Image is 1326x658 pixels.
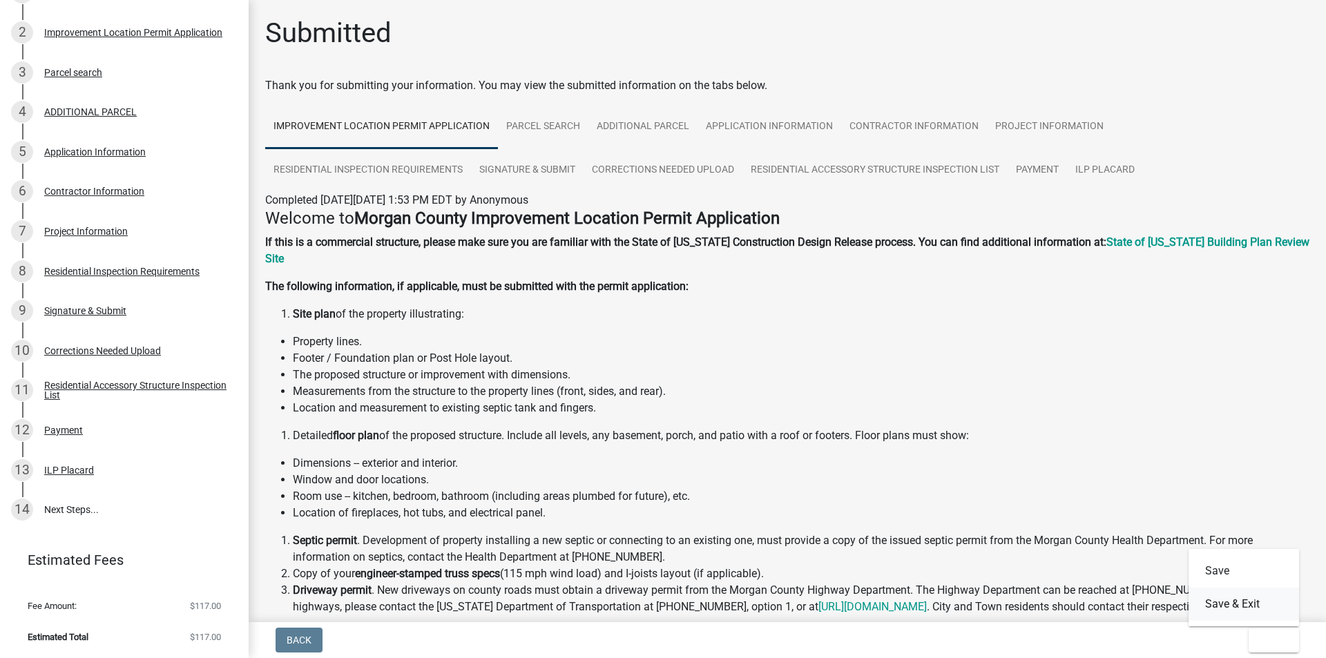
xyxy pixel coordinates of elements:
li: . Development of property installing a new septic or connecting to an existing one, must provide ... [293,532,1309,565]
div: 13 [11,459,33,481]
a: ILP Placard [1067,148,1143,193]
button: Exit [1249,628,1299,652]
div: Project Information [44,226,128,236]
li: Location and measurement to existing septic tank and fingers. [293,400,1309,416]
li: Location of fireplaces, hot tubs, and electrical panel. [293,505,1309,521]
div: Residential Inspection Requirements [44,267,200,276]
strong: Morgan County Improvement Location Permit Application [354,209,780,228]
div: Corrections Needed Upload [44,346,161,356]
span: Estimated Total [28,632,88,641]
span: Completed [DATE][DATE] 1:53 PM EDT by Anonymous [265,193,528,206]
a: State of [US_STATE] Building Plan Review Site [265,235,1309,265]
a: Corrections Needed Upload [584,148,742,193]
span: Fee Amount: [28,601,77,610]
strong: engineer-stamped truss specs [355,567,500,580]
a: Payment [1008,148,1067,193]
a: Estimated Fees [11,546,227,574]
a: Residential Inspection Requirements [265,148,471,193]
a: [URL][DOMAIN_NAME] [818,600,927,613]
li: Room use -- kitchen, bedroom, bathroom (including areas plumbed for future), etc. [293,488,1309,505]
a: Contractor Information [841,105,987,149]
h1: Submitted [265,17,392,50]
strong: Driveway permit [293,583,372,597]
strong: Septic permit [293,534,357,547]
strong: quit claim or warranty deed [408,617,541,630]
li: . New driveways on county roads must obtain a driveway permit from the Morgan County Highway Depa... [293,582,1309,615]
li: Footer / Foundation plan or Post Hole layout. [293,350,1309,367]
div: 8 [11,260,33,282]
div: Improvement Location Permit Application [44,28,222,37]
strong: If this is a commercial structure, please make sure you are familiar with the State of [US_STATE]... [265,235,1106,249]
div: 3 [11,61,33,84]
li: Property lines. [293,333,1309,350]
div: Application Information [44,147,146,157]
a: Improvement Location Permit Application [265,105,498,149]
button: Save [1189,554,1299,588]
a: Parcel search [498,105,588,149]
strong: The following information, if applicable, must be submitted with the permit application: [265,280,689,293]
div: Residential Accessory Structure Inspection List [44,380,227,400]
div: Exit [1189,549,1299,626]
a: Project Information [987,105,1112,149]
div: Thank you for submitting your information. You may view the submitted information on the tabs below. [265,77,1309,94]
div: 9 [11,300,33,322]
li: Copy of your (115 mph wind load) and I-joists layout (if applicable). [293,565,1309,582]
div: Contractor Information [44,186,144,196]
button: Save & Exit [1189,588,1299,621]
strong: floor plan [333,429,379,442]
div: 14 [11,499,33,521]
li: Measurements from the structure to the property lines (front, sides, and rear). [293,383,1309,400]
span: $117.00 [190,632,221,641]
li: A copy of your recorded for the property. [293,615,1309,632]
a: Application Information [698,105,841,149]
li: of the property illustrating: [293,306,1309,322]
li: Detailed of the proposed structure. Include all levels, any basement, porch, and patio with a roo... [293,427,1309,444]
div: Payment [44,425,83,435]
div: 12 [11,419,33,441]
h4: Welcome to [265,209,1309,229]
button: Back [276,628,323,652]
strong: Site plan [293,307,336,320]
a: Residential Accessory Structure Inspection List [742,148,1008,193]
div: 10 [11,340,33,362]
li: Window and door locations. [293,472,1309,488]
div: Signature & Submit [44,306,126,316]
div: ADDITIONAL PARCEL [44,107,137,117]
div: 7 [11,220,33,242]
div: 11 [11,379,33,401]
li: Dimensions -- exterior and interior. [293,455,1309,472]
div: ILP Placard [44,465,94,475]
a: ADDITIONAL PARCEL [588,105,698,149]
a: Signature & Submit [471,148,584,193]
div: 4 [11,101,33,123]
span: $117.00 [190,601,221,610]
li: The proposed structure or improvement with dimensions. [293,367,1309,383]
div: 5 [11,141,33,163]
span: Back [287,635,311,646]
div: 2 [11,21,33,43]
div: Parcel search [44,68,102,77]
div: 6 [11,180,33,202]
span: Exit [1260,635,1280,646]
